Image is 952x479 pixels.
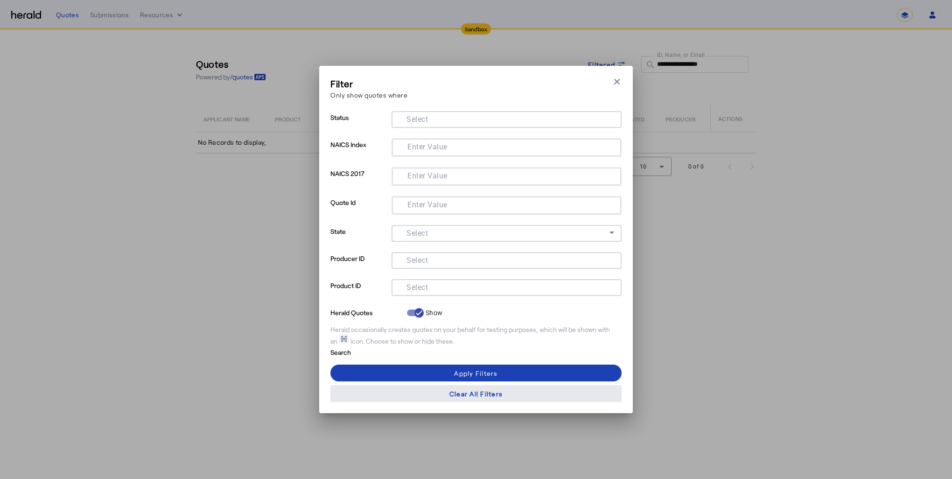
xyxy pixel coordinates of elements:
[400,170,613,181] mat-chip-grid: Selection
[330,196,388,225] p: Quote Id
[330,325,622,346] div: Herald occasionally creates quotes on your behalf for testing purposes, which will be shown with ...
[424,308,442,317] label: Show
[399,254,614,265] mat-chip-grid: Selection
[330,365,622,381] button: Apply Filters
[330,279,388,306] p: Product ID
[406,229,428,238] mat-label: Select
[330,306,403,317] p: Herald Quotes
[399,281,614,292] mat-chip-grid: Selection
[407,142,448,151] mat-label: Enter Value
[330,138,388,167] p: NAICS Index
[330,111,388,138] p: Status
[400,199,613,210] mat-chip-grid: Selection
[330,346,403,357] p: Search
[330,167,388,196] p: NAICS 2017
[406,115,428,124] mat-label: Select
[330,252,388,279] p: Producer ID
[454,368,497,378] div: Apply Filters
[330,77,407,90] h3: Filter
[400,141,613,152] mat-chip-grid: Selection
[330,90,407,100] p: Only show quotes where
[330,225,388,252] p: State
[407,200,448,209] mat-label: Enter Value
[406,283,428,292] mat-label: Select
[449,389,503,399] div: Clear All Filters
[330,385,622,402] button: Clear All Filters
[407,171,448,180] mat-label: Enter Value
[406,256,428,265] mat-label: Select
[399,113,614,124] mat-chip-grid: Selection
